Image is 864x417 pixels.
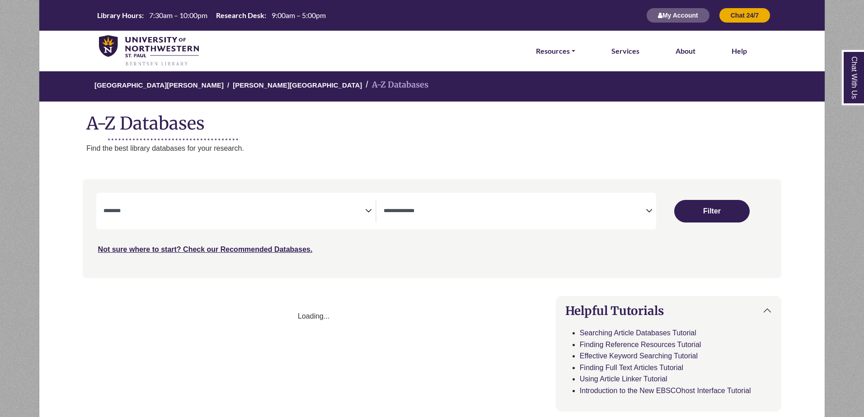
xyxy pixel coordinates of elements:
[233,80,362,89] a: [PERSON_NAME][GEOGRAPHIC_DATA]
[99,35,199,67] img: library_home
[94,10,329,21] a: Hours Today
[646,11,710,19] a: My Account
[94,10,329,19] table: Hours Today
[719,11,770,19] a: Chat 24/7
[580,329,696,337] a: Searching Article Databases Tutorial
[580,387,751,394] a: Introduction to the New EBSCOhost Interface Tutorial
[580,341,701,348] a: Finding Reference Resources Tutorial
[212,10,267,20] th: Research Desk:
[536,45,575,57] a: Resources
[94,10,144,20] th: Library Hours:
[98,246,313,253] a: Not sure where to start? Check our Recommended Databases.
[272,11,326,19] span: 9:00am – 5:00pm
[384,208,646,215] textarea: Filter
[86,143,825,154] p: Find the best library databases for your research.
[646,8,710,23] button: My Account
[39,70,825,102] nav: breadcrumb
[580,364,683,371] a: Finding Full Text Articles Tutorial
[611,45,639,57] a: Services
[83,179,782,278] nav: Search filters
[732,45,747,57] a: Help
[39,106,825,134] h1: A-Z Databases
[674,200,750,222] button: Submit for Search Results
[94,80,224,89] a: [GEOGRAPHIC_DATA][PERSON_NAME]
[103,208,366,215] textarea: Filter
[362,79,428,92] li: A-Z Databases
[83,310,545,322] div: Loading...
[556,297,781,325] button: Helpful Tutorials
[719,8,770,23] button: Chat 24/7
[580,352,698,360] a: Effective Keyword Searching Tutorial
[149,11,207,19] span: 7:30am – 10:00pm
[676,45,695,57] a: About
[580,375,667,383] a: Using Article Linker Tutorial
